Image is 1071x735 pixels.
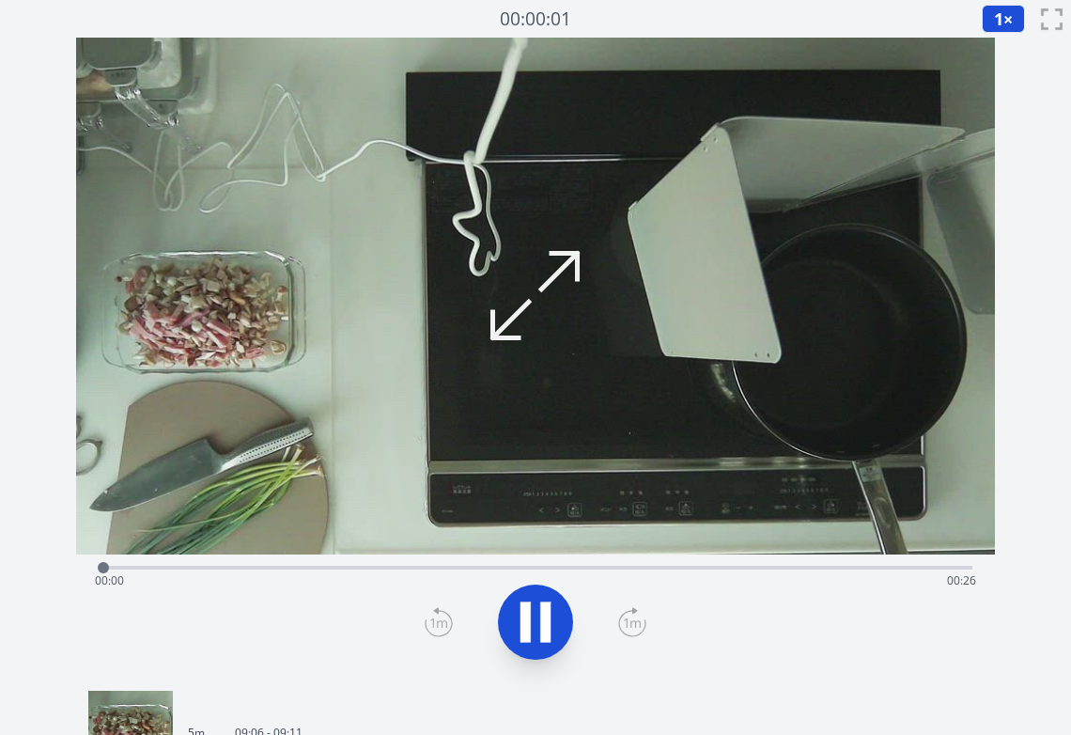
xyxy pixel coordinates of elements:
[982,5,1025,33] button: 1×
[500,6,571,33] a: 00:00:01
[994,8,1003,30] span: 1
[947,572,976,588] span: 00:26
